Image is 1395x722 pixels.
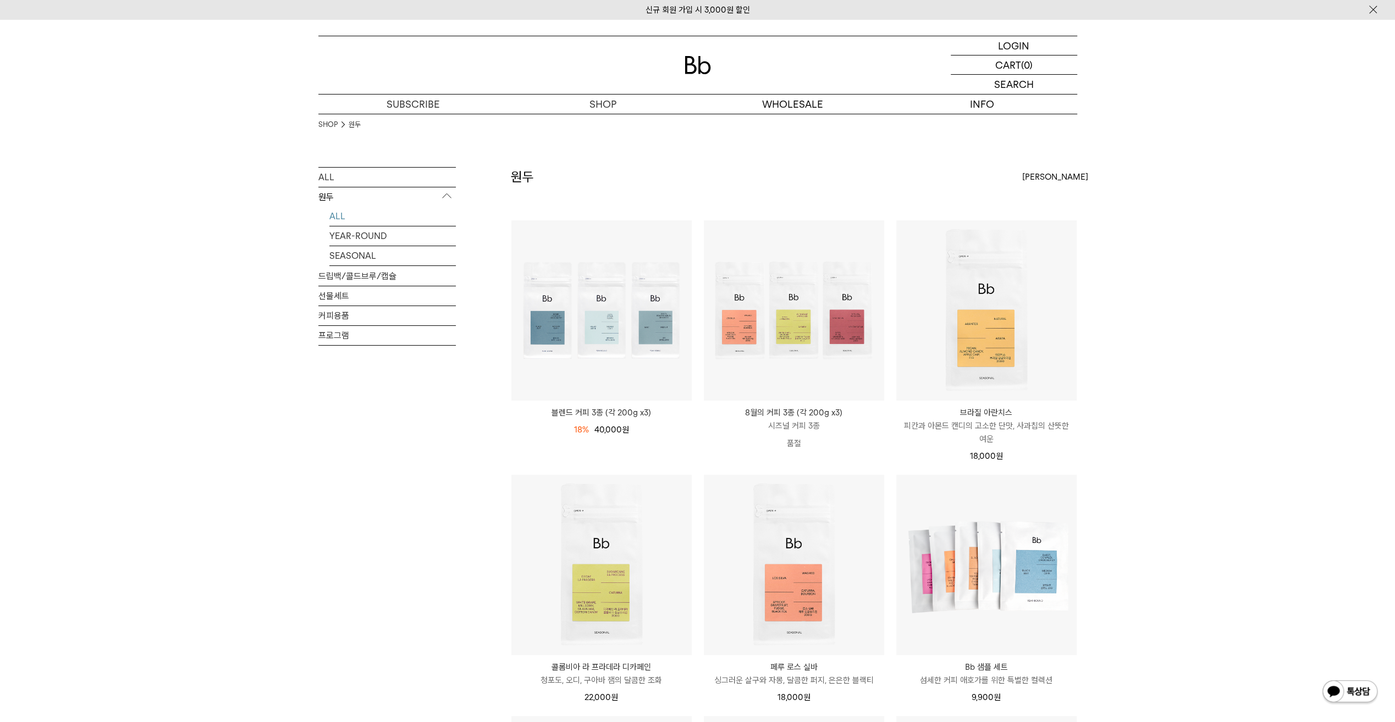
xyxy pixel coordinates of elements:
p: SEARCH [994,75,1034,94]
img: 로고 [685,56,711,74]
h2: 원두 [511,168,534,186]
p: 8월의 커피 3종 (각 200g x3) [704,406,884,419]
p: 품절 [704,432,884,454]
div: 18% [574,423,589,436]
img: 카카오톡 채널 1:1 채팅 버튼 [1321,679,1379,706]
p: 피칸과 아몬드 캔디의 고소한 단맛, 사과칩의 산뜻한 여운 [896,419,1077,446]
a: Bb 샘플 세트 섬세한 커피 애호가를 위한 특별한 컬렉션 [896,660,1077,687]
p: 청포도, 오디, 구아바 잼의 달콤한 조화 [511,674,692,687]
a: SHOP [508,95,698,114]
img: 콜롬비아 라 프라데라 디카페인 [511,475,692,655]
a: ALL [329,207,456,226]
img: 8월의 커피 3종 (각 200g x3) [704,220,884,401]
a: 블렌드 커피 3종 (각 200g x3) [511,406,692,419]
p: LOGIN [998,36,1029,55]
p: 싱그러운 살구와 자몽, 달콤한 퍼지, 은은한 블랙티 [704,674,884,687]
a: SUBSCRIBE [318,95,508,114]
span: 40,000 [594,425,629,435]
p: INFO [887,95,1077,114]
p: 시즈널 커피 3종 [704,419,884,432]
p: 페루 로스 실바 [704,660,884,674]
img: Bb 샘플 세트 [896,475,1077,655]
p: Bb 샘플 세트 [896,660,1077,674]
span: 원 [803,692,810,702]
span: 원 [996,451,1003,461]
a: SHOP [318,119,338,130]
span: 22,000 [585,692,618,702]
a: ALL [318,168,456,187]
p: CART [995,55,1021,74]
img: 브라질 아란치스 [896,220,1077,401]
a: 선물세트 [318,286,456,306]
a: CART (0) [951,55,1077,75]
span: 원 [611,692,618,702]
p: 원두 [318,187,456,207]
a: 원두 [349,119,361,130]
span: 18,000 [970,451,1003,461]
a: YEAR-ROUND [329,226,456,246]
a: 8월의 커피 3종 (각 200g x3) 시즈널 커피 3종 [704,406,884,432]
a: LOGIN [951,36,1077,55]
a: 커피용품 [318,306,456,325]
span: 원 [622,425,629,435]
span: 원 [994,692,1001,702]
p: (0) [1021,55,1033,74]
a: 브라질 아란치스 피칸과 아몬드 캔디의 고소한 단맛, 사과칩의 산뜻한 여운 [896,406,1077,446]
a: 프로그램 [318,326,456,345]
a: 콜롬비아 라 프라데라 디카페인 청포도, 오디, 구아바 잼의 달콤한 조화 [511,660,692,687]
p: 브라질 아란치스 [896,406,1077,419]
a: SEASONAL [329,246,456,265]
p: 섬세한 커피 애호가를 위한 특별한 컬렉션 [896,674,1077,687]
img: 페루 로스 실바 [704,475,884,655]
a: 신규 회원 가입 시 3,000원 할인 [646,5,750,15]
span: [PERSON_NAME] [1022,170,1088,184]
p: 콜롬비아 라 프라데라 디카페인 [511,660,692,674]
a: 드립백/콜드브루/캡슐 [318,266,456,286]
img: 블렌드 커피 3종 (각 200g x3) [511,220,692,401]
span: 18,000 [778,692,810,702]
a: 페루 로스 실바 싱그러운 살구와 자몽, 달콤한 퍼지, 은은한 블랙티 [704,660,884,687]
span: 9,900 [972,692,1001,702]
p: WHOLESALE [698,95,887,114]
